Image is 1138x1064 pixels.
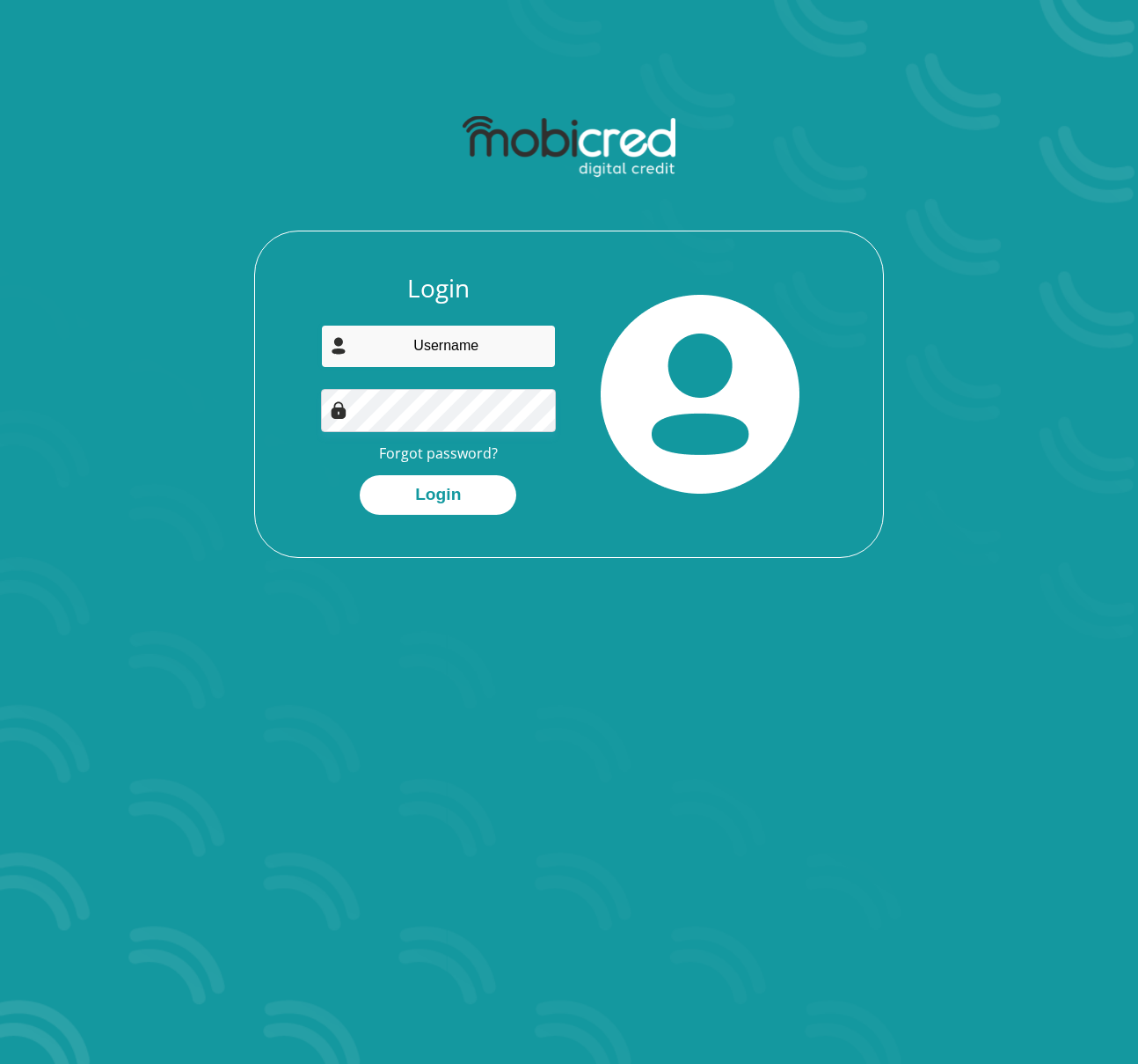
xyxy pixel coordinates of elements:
[330,337,347,355] img: user-icon image
[330,401,347,419] img: Image
[463,116,675,178] img: mobicred logo
[379,444,498,463] a: Forgot password?
[321,274,557,304] h3: Login
[360,475,516,515] button: Login
[321,325,557,368] input: Username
